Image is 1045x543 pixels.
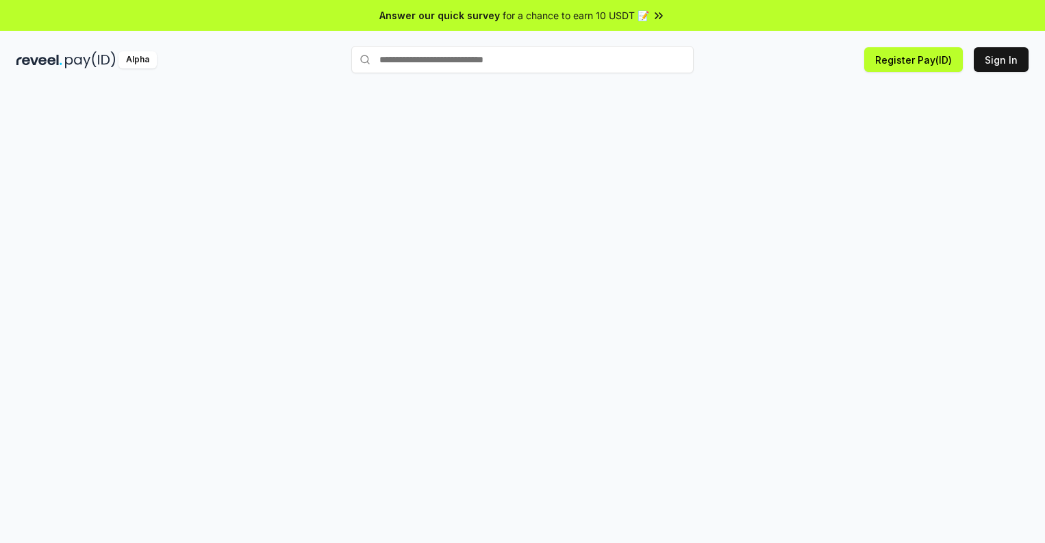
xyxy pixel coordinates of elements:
[118,51,157,68] div: Alpha
[864,47,963,72] button: Register Pay(ID)
[65,51,116,68] img: pay_id
[503,8,649,23] span: for a chance to earn 10 USDT 📝
[16,51,62,68] img: reveel_dark
[379,8,500,23] span: Answer our quick survey
[974,47,1029,72] button: Sign In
